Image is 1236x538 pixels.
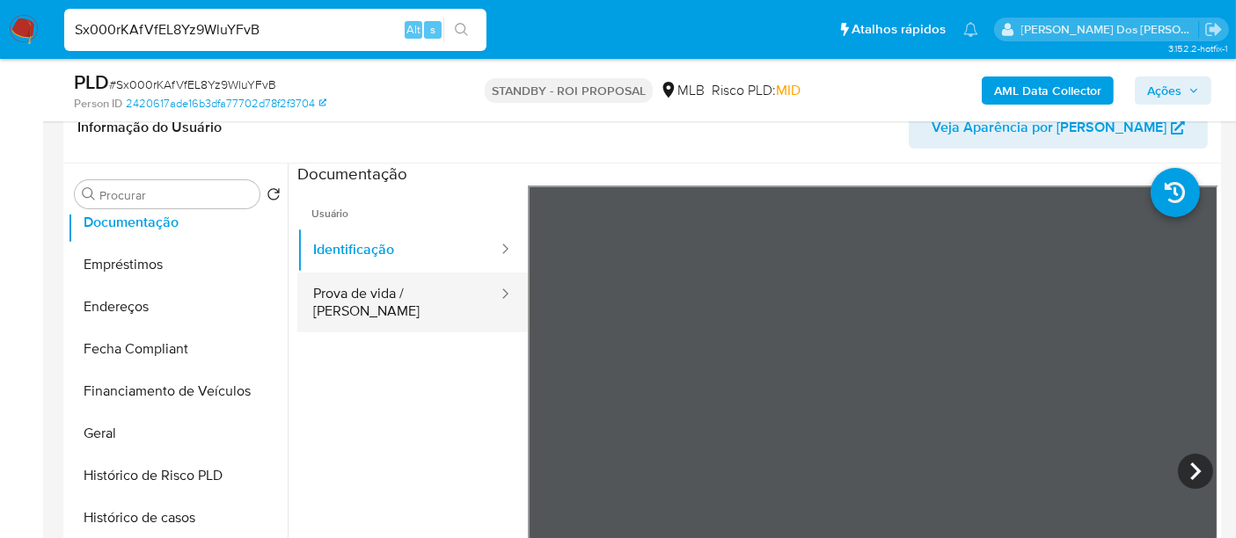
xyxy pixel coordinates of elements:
button: Retornar ao pedido padrão [267,187,281,207]
a: Notificações [963,22,978,37]
span: Atalhos rápidos [852,20,946,39]
b: Person ID [74,96,122,112]
button: Procurar [82,187,96,201]
span: Alt [406,21,421,38]
h1: Informação do Usuário [77,119,222,136]
span: Risco PLD: [712,81,801,100]
span: MID [776,80,801,100]
button: Empréstimos [68,244,288,286]
button: Fecha Compliant [68,328,288,370]
span: 3.152.2-hotfix-1 [1168,41,1227,55]
input: Procurar [99,187,252,203]
button: Financiamento de Veículos [68,370,288,412]
span: # Sx000rKAfVfEL8Yz9WluYFvB [109,76,276,93]
p: renato.lopes@mercadopago.com.br [1021,21,1199,38]
span: s [430,21,435,38]
b: PLD [74,68,109,96]
b: AML Data Collector [994,76,1101,105]
input: Pesquise usuários ou casos... [64,18,486,41]
p: STANDBY - ROI PROPOSAL [485,78,653,103]
button: Documentação [68,201,288,244]
button: AML Data Collector [982,76,1114,105]
span: Ações [1147,76,1181,105]
span: Veja Aparência por [PERSON_NAME] [932,106,1167,149]
button: Histórico de Risco PLD [68,454,288,497]
button: Veja Aparência por [PERSON_NAME] [909,106,1208,149]
button: Ações [1135,76,1211,105]
div: MLB [660,81,705,100]
button: search-icon [443,18,479,42]
a: Sair [1204,20,1223,39]
button: Geral [68,412,288,454]
a: 2420617ade16b3dfa77702d78f2f3704 [126,96,326,112]
button: Endereços [68,286,288,328]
